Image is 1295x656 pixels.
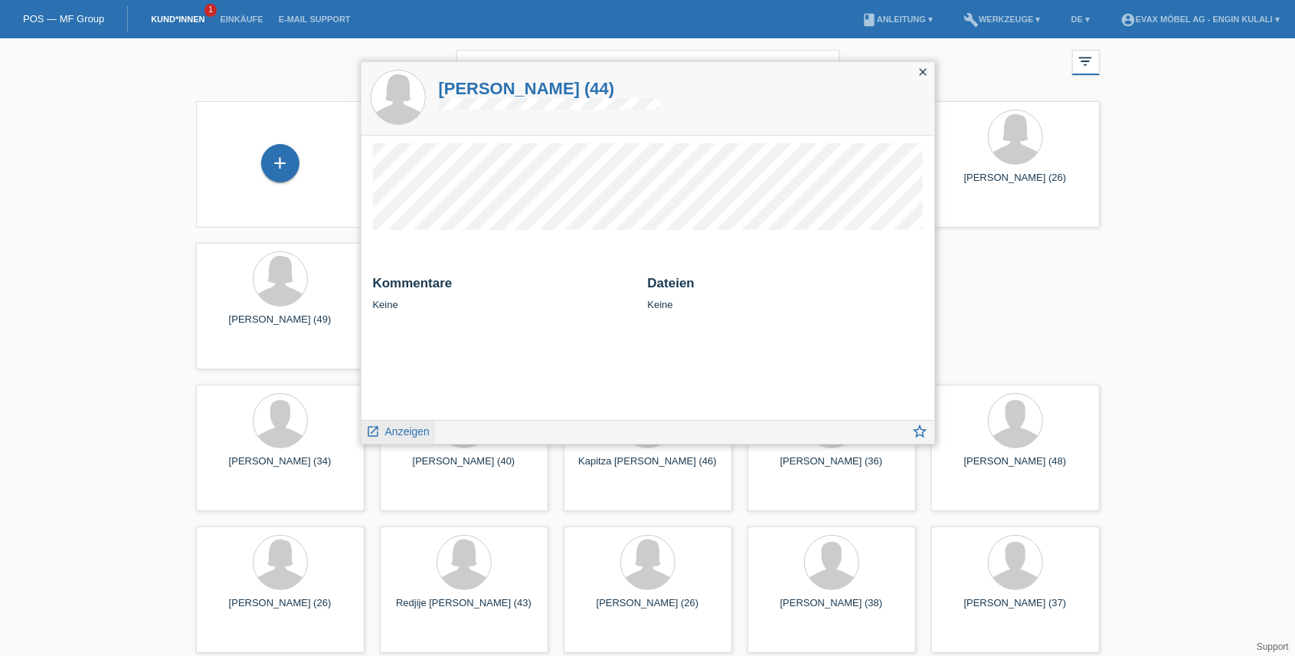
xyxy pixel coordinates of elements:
[760,455,904,480] div: [PERSON_NAME] (36)
[943,597,1087,622] div: [PERSON_NAME] (37)
[271,15,358,24] a: E-Mail Support
[943,172,1087,196] div: [PERSON_NAME] (26)
[912,425,929,444] a: star_border
[367,425,381,438] i: launch
[917,66,930,78] i: close
[373,276,636,310] div: Keine
[204,4,217,17] span: 1
[208,455,352,480] div: [PERSON_NAME] (34)
[1113,15,1287,24] a: account_circleEVAX Möbel AG - Engin Kulali ▾
[392,455,536,480] div: [PERSON_NAME] (40)
[862,12,877,28] i: book
[576,597,720,622] div: [PERSON_NAME] (26)
[956,15,1048,24] a: buildWerkzeuge ▾
[648,276,923,310] div: Keine
[1257,641,1289,652] a: Support
[439,79,660,98] a: [PERSON_NAME] (44)
[943,455,1087,480] div: [PERSON_NAME] (48)
[392,597,536,622] div: Redjije [PERSON_NAME] (43)
[912,423,929,440] i: star_border
[648,276,923,299] h2: Dateien
[963,12,979,28] i: build
[262,150,299,176] div: Kund*in hinzufügen
[373,276,636,299] h2: Kommentare
[208,597,352,622] div: [PERSON_NAME] (26)
[385,425,430,438] span: Anzeigen
[208,313,352,338] div: [PERSON_NAME] (49)
[1120,12,1136,28] i: account_circle
[212,15,270,24] a: Einkäufe
[760,597,904,622] div: [PERSON_NAME] (38)
[23,13,104,25] a: POS — MF Group
[854,15,940,24] a: bookAnleitung ▾
[367,421,430,440] a: launch Anzeigen
[456,50,839,86] input: Suche...
[1078,53,1094,70] i: filter_list
[1064,15,1097,24] a: DE ▾
[576,455,720,480] div: Kapitza [PERSON_NAME] (46)
[143,15,212,24] a: Kund*innen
